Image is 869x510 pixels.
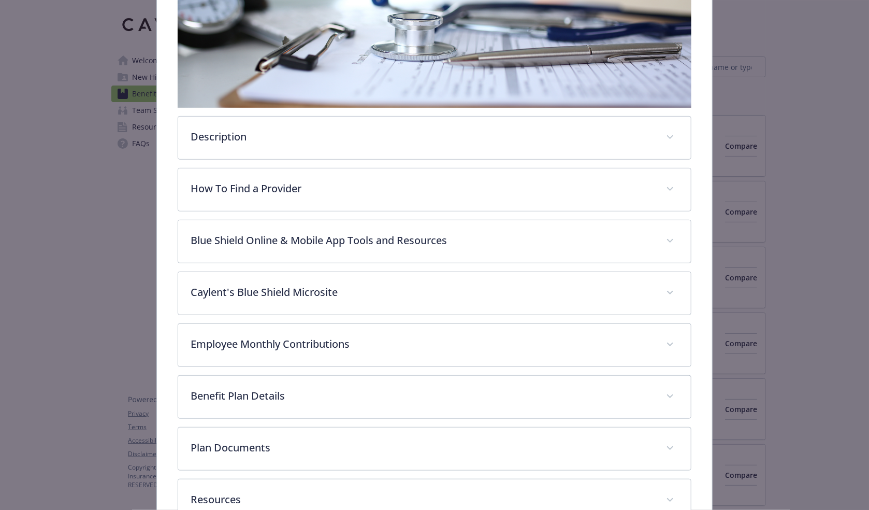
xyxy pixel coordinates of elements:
[191,440,654,456] p: Plan Documents
[178,168,691,211] div: How To Find a Provider
[191,492,654,507] p: Resources
[178,272,691,315] div: Caylent's Blue Shield Microsite
[178,324,691,366] div: Employee Monthly Contributions
[191,285,654,300] p: Caylent's Blue Shield Microsite
[178,376,691,418] div: Benefit Plan Details
[191,233,654,248] p: Blue Shield Online & Mobile App Tools and Resources
[191,181,654,196] p: How To Find a Provider
[178,428,691,470] div: Plan Documents
[178,117,691,159] div: Description
[191,336,654,352] p: Employee Monthly Contributions
[178,220,691,263] div: Blue Shield Online & Mobile App Tools and Resources
[191,388,654,404] p: Benefit Plan Details
[191,129,654,145] p: Description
